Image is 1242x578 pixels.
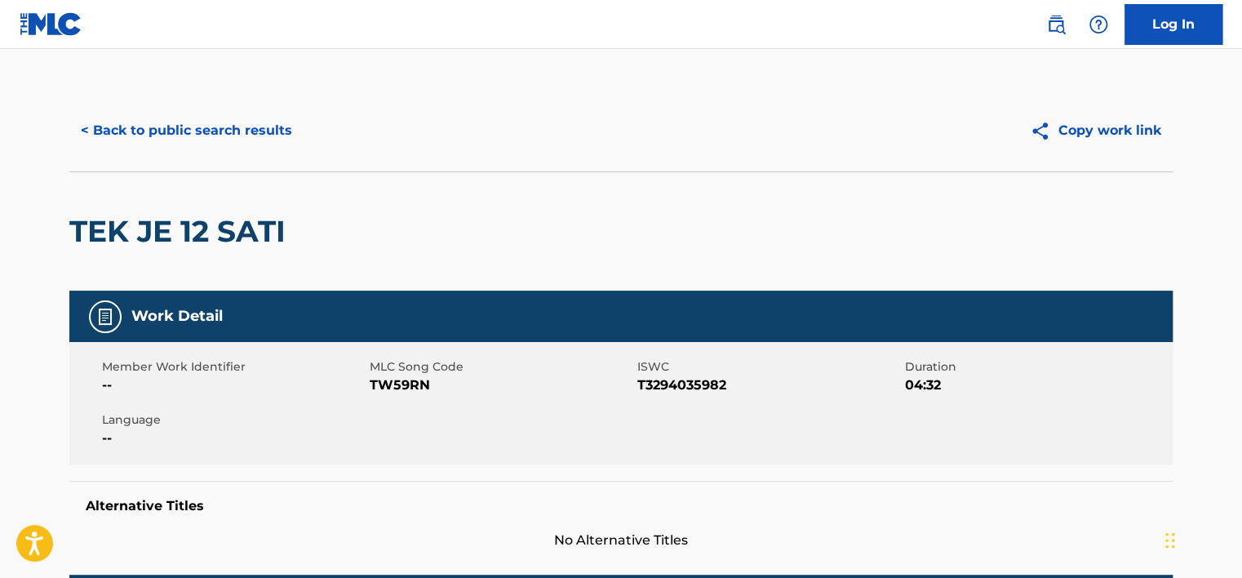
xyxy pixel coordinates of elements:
img: MLC Logo [20,12,82,36]
div: টেনে আনুন [1165,516,1175,565]
span: ISWC [637,358,901,376]
h5: Work Detail [131,307,223,326]
span: TW59RN [370,376,633,395]
span: MLC Song Code [370,358,633,376]
span: Member Work Identifier [102,358,366,376]
span: Language [102,411,366,429]
span: T3294035982 [637,376,901,395]
img: search [1046,15,1066,34]
div: Help [1082,8,1115,41]
div: চ্যাট উইজেট [1160,500,1242,578]
h5: Alternative Titles [86,498,1156,514]
h2: TEK JE 12 SATI [69,213,294,250]
iframe: Chat Widget [1160,500,1242,578]
button: Copy work link [1018,110,1173,151]
img: help [1089,15,1108,34]
img: Work Detail [95,307,115,327]
a: Log In [1124,4,1222,45]
img: Copy work link [1030,121,1058,141]
span: No Alternative Titles [69,531,1173,550]
span: 04:32 [905,376,1169,395]
a: Public Search [1040,8,1072,41]
span: -- [102,376,366,395]
span: -- [102,429,366,448]
button: < Back to public search results [69,110,304,151]
span: Duration [905,358,1169,376]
